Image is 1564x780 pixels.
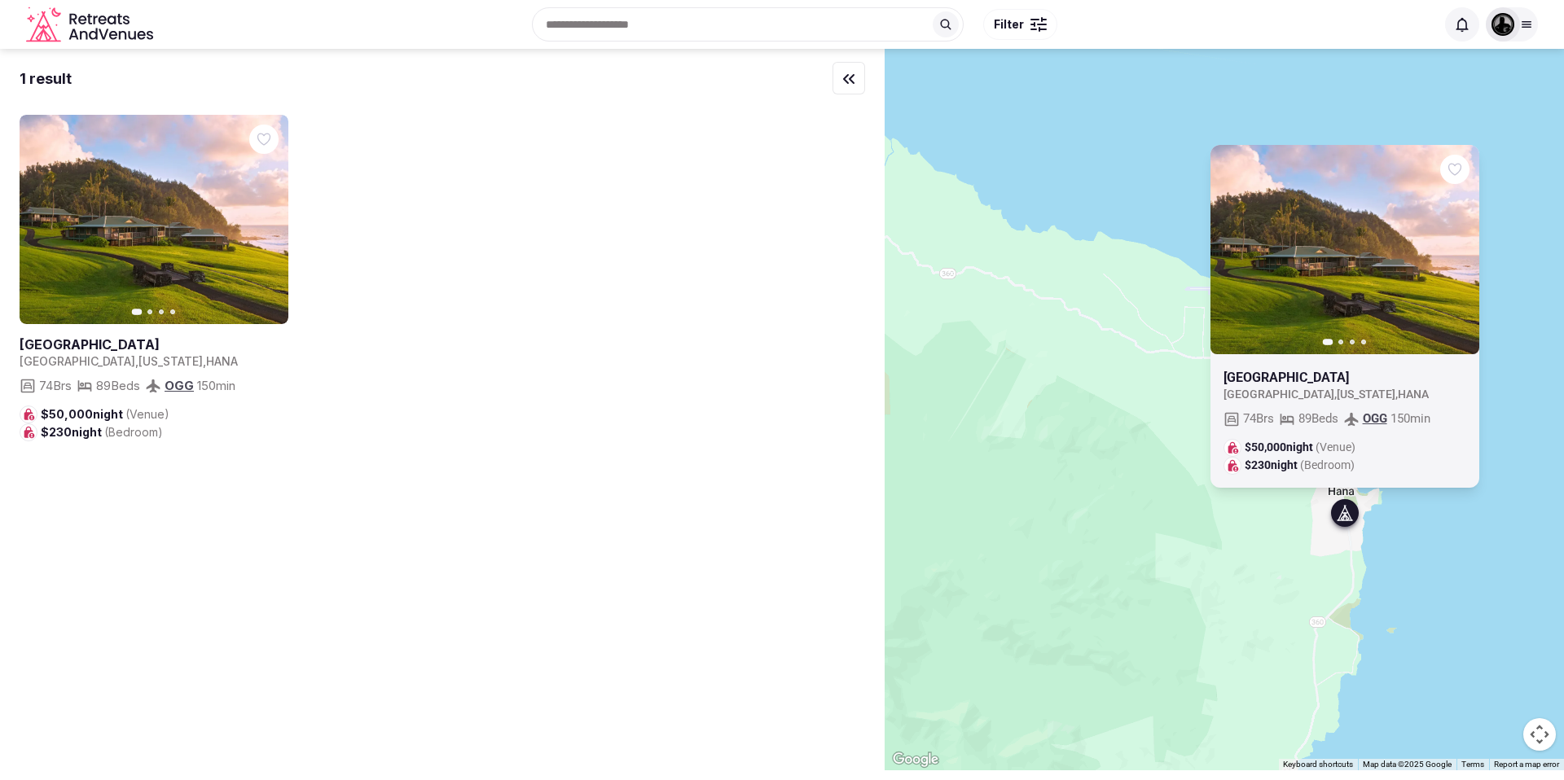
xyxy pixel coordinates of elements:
span: [GEOGRAPHIC_DATA] [20,354,135,368]
div: 1 result [20,68,72,89]
span: HANA [1398,388,1429,401]
span: , [1395,388,1398,401]
img: Alejandro Admin [1492,13,1514,36]
button: Map camera controls [1523,718,1556,751]
span: (Venue) [125,407,169,421]
span: Map data ©2025 Google [1363,760,1452,769]
a: View Hana Maui Resort [1210,145,1479,354]
span: $230 night [1245,458,1355,474]
span: 74 Brs [39,377,72,394]
span: Filter [994,16,1024,33]
span: (Bedroom) [1300,458,1355,471]
span: , [203,354,206,368]
button: Go to slide 1 [132,309,143,315]
button: Go to slide 3 [1350,340,1355,344]
a: View venue [20,335,282,353]
a: Terms (opens in new tab) [1461,760,1484,769]
span: (Venue) [1316,440,1355,454]
span: $50,000 night [41,406,169,423]
h2: [GEOGRAPHIC_DATA] [20,335,282,353]
span: [US_STATE] [1337,388,1395,401]
span: (Bedroom) [104,425,163,439]
button: Go to slide 4 [1361,340,1366,344]
span: 150 min [1390,410,1430,427]
h2: [GEOGRAPHIC_DATA] [1224,369,1460,387]
img: Google [889,749,942,770]
span: 150 min [197,377,235,394]
a: Open this area in Google Maps (opens a new window) [889,749,942,770]
span: $230 night [41,424,163,440]
span: HANA [206,354,238,368]
a: Report a map error [1494,760,1559,769]
button: Go to slide 2 [147,309,152,314]
a: OGG [1363,411,1387,426]
svg: Retreats and Venues company logo [26,7,156,43]
button: Go to slide 2 [1338,340,1343,344]
button: Go to slide 1 [1322,339,1333,345]
span: 89 Beds [96,377,140,394]
a: OGG [165,378,194,393]
span: $50,000 night [1245,440,1355,456]
button: Go to slide 4 [170,309,175,314]
span: , [1334,388,1337,401]
span: 74 Brs [1243,410,1274,427]
span: 89 Beds [1298,410,1338,427]
button: Keyboard shortcuts [1283,759,1353,770]
a: View Hana Maui Resort [20,115,288,324]
a: Visit the homepage [26,7,156,43]
span: [GEOGRAPHIC_DATA] [1224,388,1334,401]
a: View venue [1224,369,1460,387]
button: Filter [983,9,1057,40]
span: , [135,354,138,368]
span: [US_STATE] [138,354,203,368]
button: Go to slide 3 [159,309,164,314]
